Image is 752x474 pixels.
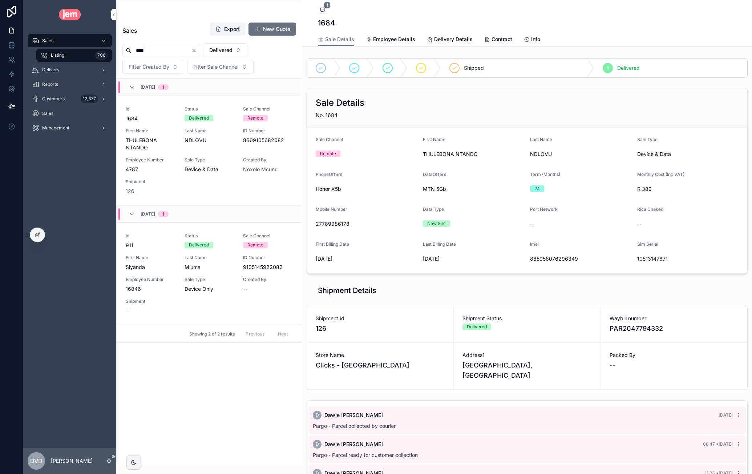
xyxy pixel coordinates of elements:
span: Sale Channel [243,233,293,239]
span: No. 1684 [316,112,337,118]
a: Management [28,121,112,134]
span: Sale Details [325,36,354,43]
button: Select Button [203,43,247,57]
div: 24 [534,185,540,192]
span: Shipment Id [316,315,445,322]
span: 865956076296349 [530,255,578,262]
span: Sale Channel [243,106,293,112]
span: Rica Cheked [637,206,663,212]
span: Delivered [617,64,640,72]
div: Delivered [189,242,209,248]
span: Id [126,233,176,239]
span: ID Number [243,255,293,261]
span: First Name [126,255,176,261]
span: Sale Type [185,277,235,282]
button: New Quote [248,23,296,36]
span: NDLOVU [185,137,235,144]
div: 12,377 [81,95,98,103]
a: Noxolo Mcunu [243,166,278,173]
span: Packed By [610,352,739,359]
span: Sales [42,38,53,44]
a: Delivery [28,63,112,76]
span: [DATE] [141,84,155,90]
span: [DATE] [719,412,733,418]
span: 08:47 • [DATE] [703,441,733,447]
span: 1 [324,1,331,9]
span: THULEBONA NTANDO [126,137,176,151]
div: Remote [320,150,336,157]
span: Data Type [423,206,444,212]
span: Status [185,233,235,239]
span: Mluma [185,264,235,271]
span: Shipped [464,64,484,72]
span: Store Name [316,352,445,359]
span: Created By [243,157,293,163]
div: Remote [247,115,263,121]
span: 16846 [126,285,176,293]
span: Sale Type [637,137,658,142]
span: MTN 5Gb [423,185,446,193]
span: Shipment [126,179,176,185]
span: First Name [126,128,176,134]
a: Sales [28,34,112,47]
span: Customers [42,96,65,102]
span: Dawie [PERSON_NAME] [324,411,383,419]
span: Employee Number [126,277,176,282]
span: First Billing Date [316,241,349,247]
span: [DATE] [141,211,155,217]
span: First Name [423,137,445,142]
span: Device & Data [637,150,739,158]
span: NDLOVU [530,150,631,158]
span: [DATE] [316,255,417,262]
span: Mobile Number [316,206,347,212]
a: Employee Details [366,33,415,47]
div: New Sim [427,220,446,227]
a: Id911StatusDeliveredSale ChannelRemoteFirst NameSiyandaLast NameMlumaID Number9105145922082Employ... [117,223,302,325]
div: Remote [247,242,263,248]
span: Port Network [530,206,558,212]
span: [DATE] [423,255,524,262]
span: Clicks - [GEOGRAPHIC_DATA] [316,360,445,370]
span: Management [42,125,69,131]
span: Sim Serial [637,241,658,247]
span: Device Only [185,285,235,293]
span: Pargo - Parcel collected by courier [313,423,396,429]
span: R 389 [637,185,739,193]
span: Contract [492,36,512,43]
span: D [316,412,319,418]
span: -- [243,285,247,293]
span: Pargo - Parcel ready for customer collection [313,452,418,458]
button: Select Button [187,60,254,74]
span: Dawie [PERSON_NAME] [324,441,383,448]
span: 4787 [126,166,176,173]
button: Export [210,23,246,36]
span: 10513147871 [637,255,739,262]
h1: Shipment Details [318,285,376,296]
span: Employee Number [126,157,176,163]
span: -- [126,307,130,314]
span: -- [610,360,615,370]
h2: Sale Details [316,97,364,109]
span: 27789986178 [316,220,417,228]
span: Monthly Cost (Inc VAT) [637,172,684,177]
a: Customers12,377 [28,92,112,105]
button: Clear [191,48,200,53]
span: 6 [607,65,609,71]
span: Shipment [126,298,176,304]
span: DataOffers [423,172,446,177]
img: App logo [59,9,81,20]
span: Created By [243,277,293,282]
span: Last Name [185,128,235,134]
span: -- [637,220,642,228]
span: 911 [126,242,176,249]
span: Employee Details [373,36,415,43]
p: [PERSON_NAME] [51,457,93,465]
a: Id1684StatusDeliveredSale ChannelRemoteFirst NameTHULEBONA NTANDOLast NameNDLOVUID Number86091056... [117,96,302,205]
a: Reports [28,78,112,91]
span: Term (Months) [530,172,560,177]
span: Delivered [209,47,233,54]
span: Filter Created By [129,63,169,71]
span: Id [126,106,176,112]
a: Delivery Details [427,33,473,47]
